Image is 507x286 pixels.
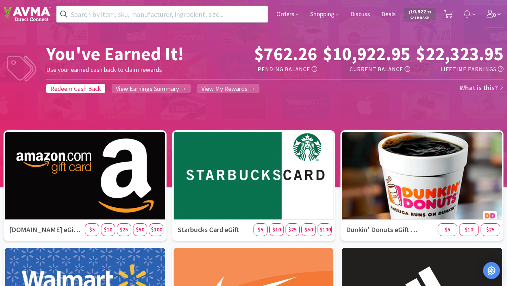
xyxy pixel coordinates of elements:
h5: Use your earned cash back to claim rewards [46,65,237,75]
h3: [DOMAIN_NAME] eGift Card [5,220,85,240]
a: $10,922.95Cash Back [404,5,436,24]
h5: Pending Balance [237,65,317,74]
span: $5 [445,226,450,233]
span: $10 [104,226,112,233]
a: View My Rewards → [197,84,259,93]
div: Open Intercom Messenger [483,262,500,279]
span: $25 [120,226,128,233]
a: Discuss [348,11,373,18]
a: View Earnings Summary → [112,84,191,93]
span: $50 [136,226,144,233]
span: $25 [288,226,297,233]
span: . 95 [426,10,431,14]
input: Search by item, sku, manufacturer, ingredient, size... [57,6,268,22]
span: $22,323.95 [416,42,503,65]
span: Redeem Cash Back [50,85,101,93]
h1: You've Earned It! [46,43,237,65]
span: $5 [89,226,95,233]
span: $100 [320,226,331,233]
h5: Lifetime Earnings [416,65,503,74]
h5: Current Balance [323,65,411,74]
span: $5 [258,226,263,233]
span: View Earnings Summary → [116,85,187,93]
span: $10,922.95 [323,42,411,65]
span: $ [408,10,410,14]
span: $10 [465,226,473,233]
h3: Dunkin' Donuts eGift Card [342,220,422,240]
h3: Starbucks Card eGift [174,220,254,240]
span: 10,922 [408,8,431,15]
span: $25 [486,226,495,233]
span: $10 [273,226,281,233]
a: What is this? [459,83,504,92]
span: View My Rewards → [201,85,255,93]
span: Cash Back [408,16,431,20]
a: Deals [378,11,399,18]
img: ab428b2523a64453a0cb423610d9ac4c_102.png [4,7,51,21]
a: Redeem Cash Back [46,84,105,93]
span: $50 [305,226,313,233]
span: $100 [151,226,162,233]
span: $762.26 [254,42,317,65]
